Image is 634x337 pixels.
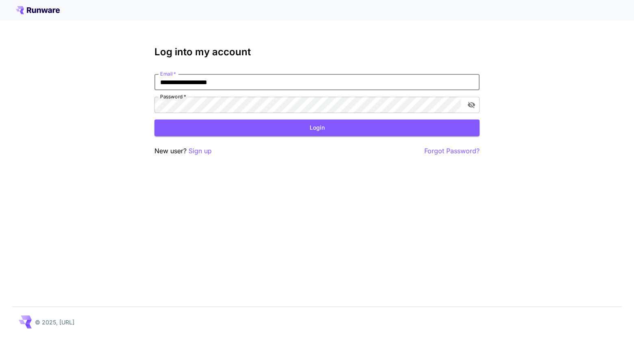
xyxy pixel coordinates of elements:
[464,98,479,112] button: toggle password visibility
[35,318,74,326] p: © 2025, [URL]
[154,46,480,58] h3: Log into my account
[154,146,212,156] p: New user?
[154,120,480,136] button: Login
[189,146,212,156] button: Sign up
[424,146,480,156] button: Forgot Password?
[160,93,186,100] label: Password
[160,70,176,77] label: Email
